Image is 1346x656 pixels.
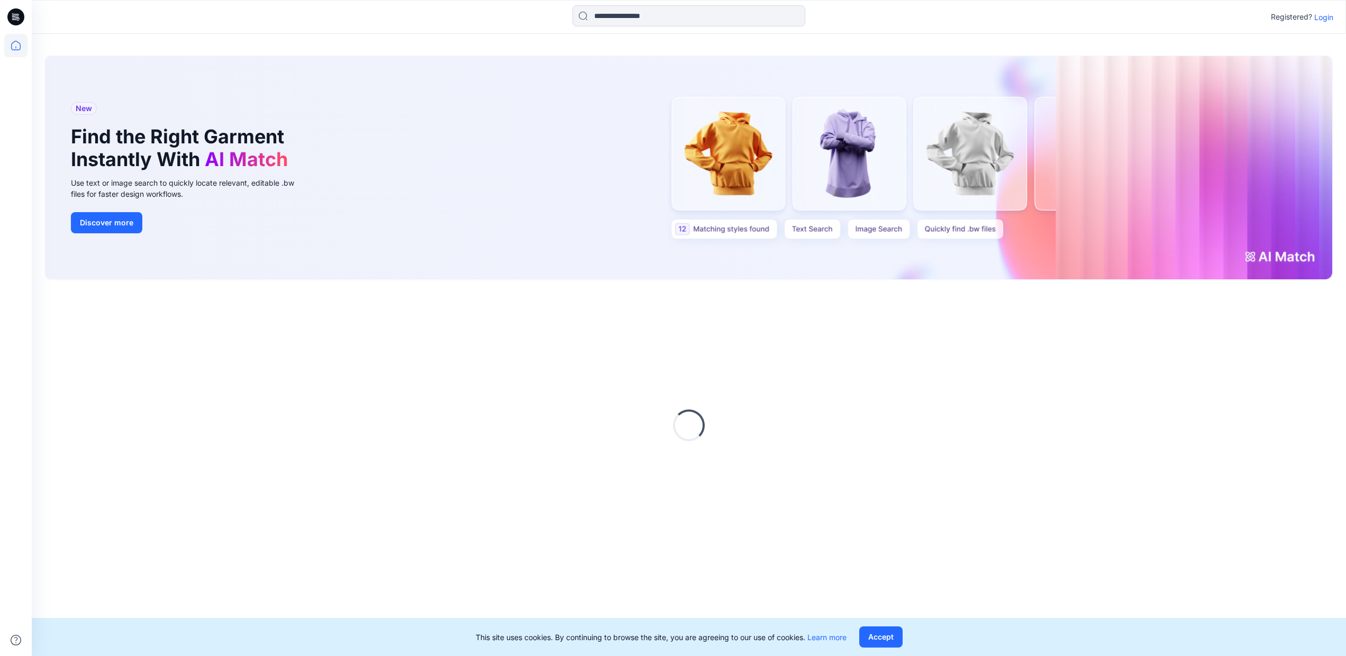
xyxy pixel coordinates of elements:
[859,626,903,648] button: Accept
[71,125,293,171] h1: Find the Right Garment Instantly With
[71,212,142,233] button: Discover more
[76,102,92,115] span: New
[71,177,309,199] div: Use text or image search to quickly locate relevant, editable .bw files for faster design workflows.
[476,632,847,643] p: This site uses cookies. By continuing to browse the site, you are agreeing to our use of cookies.
[807,633,847,642] a: Learn more
[205,148,288,171] span: AI Match
[1314,12,1333,23] p: Login
[1271,11,1312,23] p: Registered?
